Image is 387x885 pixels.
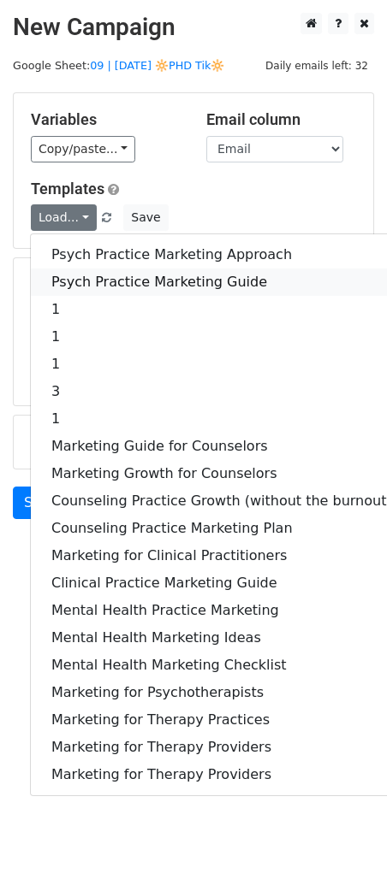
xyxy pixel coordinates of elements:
iframe: Chat Widget [301,803,387,885]
a: Templates [31,180,104,198]
small: Google Sheet: [13,59,224,72]
span: Daily emails left: 32 [259,56,374,75]
h5: Email column [206,110,356,129]
a: Daily emails left: 32 [259,59,374,72]
a: Copy/paste... [31,136,135,162]
a: Load... [31,204,97,231]
a: Send [13,487,69,519]
a: 09 | [DATE] 🔆PHD Tik🔆 [90,59,224,72]
h5: Variables [31,110,181,129]
button: Save [123,204,168,231]
h2: New Campaign [13,13,374,42]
